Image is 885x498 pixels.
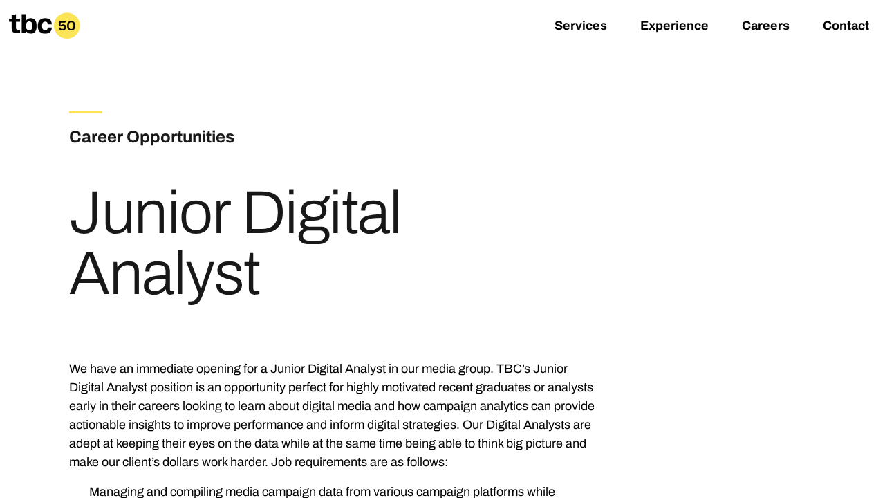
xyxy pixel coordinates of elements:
[69,360,600,472] p: We have an immediate opening for a Junior Digital Analyst in our media group. TBC’s Junior Digita...
[640,19,709,35] a: Experience
[69,124,401,149] h3: Career Opportunities
[742,19,790,35] a: Careers
[823,19,869,35] a: Contact
[69,183,600,304] h1: Junior Digital Analyst
[555,19,607,35] a: Services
